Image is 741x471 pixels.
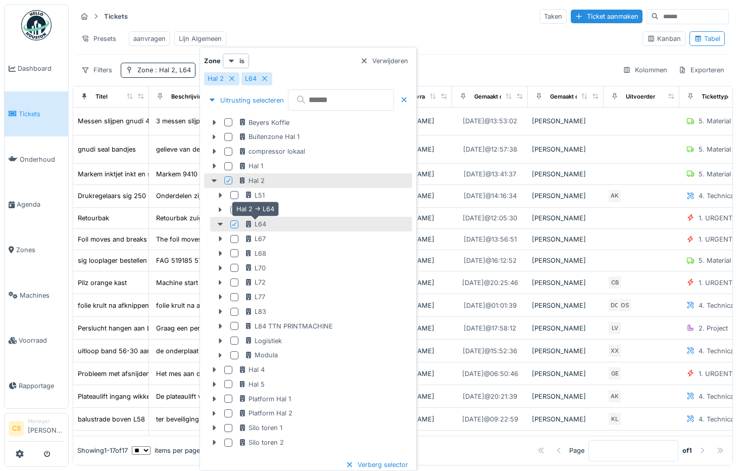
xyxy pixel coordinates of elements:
[156,234,306,244] div: The foil moves and breaks a lot. Also the lengt...
[156,256,254,265] div: FAG 519185 57.90160-3 2 stuks
[137,65,191,75] div: Zone
[78,301,149,310] div: folie krult na afknippen
[569,446,584,455] div: Page
[244,336,282,346] div: Logistiek
[28,417,64,425] div: Manager
[244,321,333,331] div: L84 TTN PRINTMACHINE
[78,346,173,356] div: uitloop band 56-30 aanpassen
[133,34,166,43] div: aanvragen
[463,116,517,126] div: [DATE] @ 13:53:02
[550,92,588,101] div: Gemaakt door
[77,63,117,77] div: Filters
[156,369,310,379] div: Het mes aan de automatische wikkelstraat snijdt...
[156,346,317,356] div: de onderplaat aanpassen zodanig de bonen die te...
[239,56,244,66] strong: is
[244,350,278,360] div: Modula
[78,323,159,333] div: Perslucht hangen aan L83
[608,275,622,290] div: CB
[462,414,518,424] div: [DATE] @ 09:22:59
[244,263,266,273] div: L70
[244,219,266,229] div: L64
[608,298,622,312] div: DO
[532,278,600,288] div: [PERSON_NAME]
[464,191,517,201] div: [DATE] @ 14:16:34
[238,147,305,156] div: compressor lokaal
[539,9,567,24] div: Taken
[238,423,282,433] div: Silo toren 1
[16,245,64,255] span: Zones
[532,169,600,179] div: [PERSON_NAME]
[608,412,622,426] div: KL
[608,321,622,335] div: LV
[156,392,301,401] div: De plateaulift van de wikkelstraat waar pallets...
[19,381,64,391] span: Rapportage
[204,56,221,66] strong: Zone
[78,256,147,265] div: sig looplager bestellen
[238,118,289,127] div: Beyers Koffie
[17,200,64,209] span: Agenda
[608,389,622,403] div: AK
[20,291,64,300] span: Machines
[179,34,222,43] div: Lijn Algemeen
[78,414,145,424] div: balustrade boven L58
[464,169,516,179] div: [DATE] @ 13:41:37
[77,31,121,46] div: Presets
[238,132,300,142] div: Buitenzone Hal 1
[463,145,517,154] div: [DATE] @ 12:57:38
[532,116,600,126] div: [PERSON_NAME]
[20,155,64,164] span: Onderhoud
[647,34,681,43] div: Kanban
[156,323,317,333] div: Graag een persluchtdarm hangen aan lijn 83 zoda...
[78,278,127,288] div: Pilz orange kast
[153,66,191,74] span: : Hal 2, L64
[238,380,265,389] div: Hal 5
[18,64,64,73] span: Dashboard
[238,438,284,447] div: Silo toren 2
[78,145,136,154] div: gnudi seal bandjes
[532,369,600,379] div: [PERSON_NAME]
[699,323,728,333] div: 2. Project
[244,277,266,287] div: L72
[702,92,731,101] div: Tickettype
[28,417,64,439] li: [PERSON_NAME]
[156,145,298,154] div: gelieve van deze bandjes bij te bestellen (htt...
[78,169,279,179] div: Markem inktjet inkt en solvent vervallen kan niet testen, bestellen.
[232,202,279,216] div: Hal 2 -> L64
[171,92,206,101] div: Beschrijving
[156,414,297,424] div: ter beveiliging boven aan de transportbanden
[244,307,266,316] div: L83
[78,213,109,223] div: Retourbak
[238,408,292,418] div: Platform Hal 2
[245,74,257,83] div: L64
[78,191,202,201] div: Drukregelaars sig 250 lekken vervangen
[156,116,317,126] div: 3 messen slijpen gnudi 4 pak 2 ondermessen 1 bo...
[238,161,263,171] div: Hal 1
[399,92,449,101] div: Aangevraagd door
[132,446,200,455] div: items per page
[532,414,600,424] div: [PERSON_NAME]
[462,369,518,379] div: [DATE] @ 06:50:46
[208,74,224,83] div: Hal 2
[694,34,720,43] div: Tabel
[674,63,729,77] div: Exporteren
[9,421,24,436] li: CS
[618,298,632,312] div: OS
[464,256,517,265] div: [DATE] @ 16:12:52
[204,93,288,107] div: Uitrusting selecteren
[21,10,52,40] img: Badge_color-CXgf-gQk.svg
[244,292,265,302] div: L77
[464,234,517,244] div: [DATE] @ 13:56:51
[532,191,600,201] div: [PERSON_NAME]
[244,191,265,200] div: L51
[608,189,622,203] div: AK
[244,234,266,244] div: L67
[156,278,304,288] div: Machine start niet meer , Pilz kan niet meer ge...
[244,249,266,258] div: L68
[608,344,622,358] div: XX
[19,336,64,345] span: Voorraad
[532,145,600,154] div: [PERSON_NAME]
[156,301,227,310] div: folie krult na afknippen
[608,366,622,381] div: GE
[532,346,600,356] div: [PERSON_NAME]
[238,365,265,374] div: Hal 4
